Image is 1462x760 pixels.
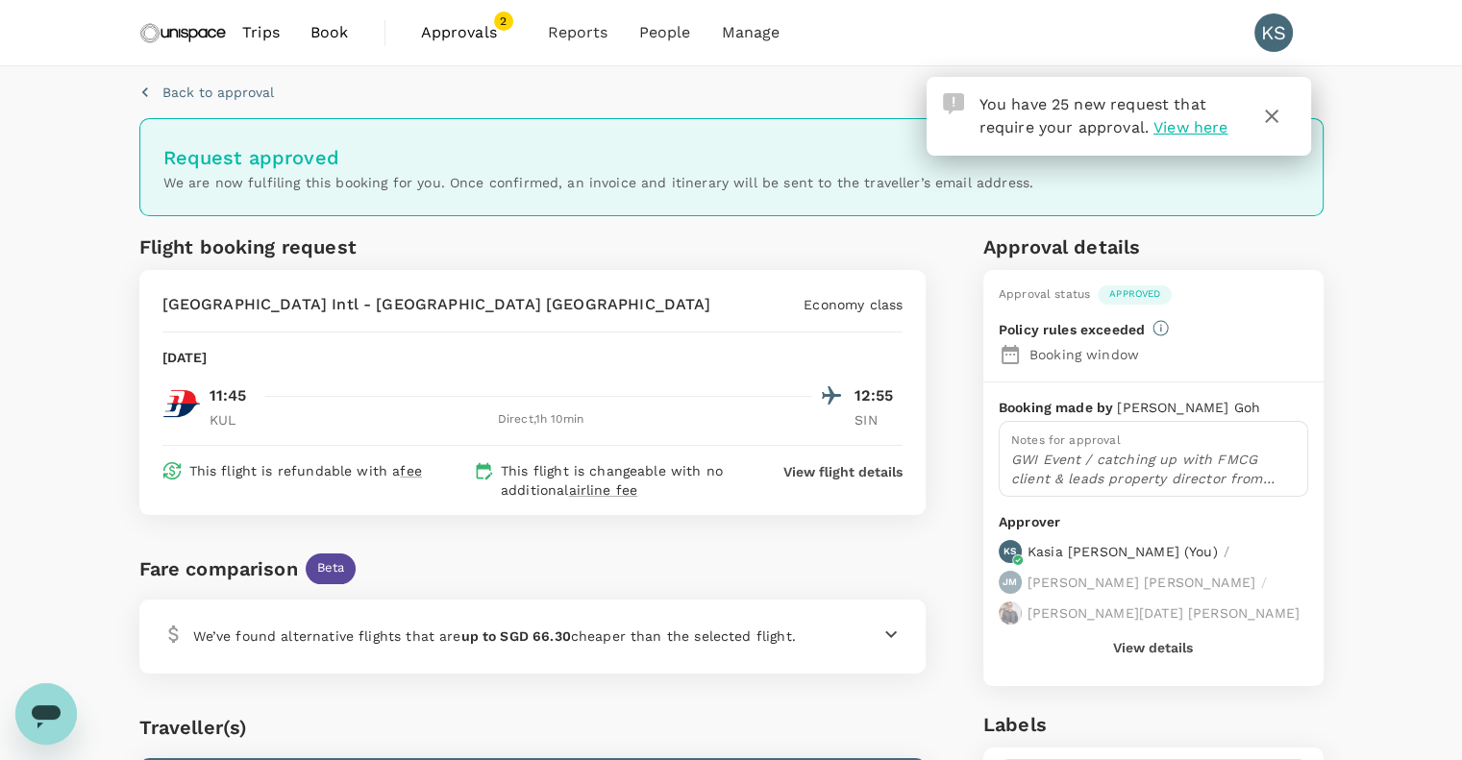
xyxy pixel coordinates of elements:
span: airline fee [568,482,637,498]
span: View here [1153,118,1227,136]
p: JM [1003,576,1017,589]
img: MH [162,384,201,423]
p: Approver [999,512,1308,532]
h6: Request approved [163,142,1300,173]
p: GWI Event / catching up with FMCG client & leads property director from [GEOGRAPHIC_DATA] [1011,450,1296,488]
div: Direct , 1h 10min [269,410,813,429]
p: [PERSON_NAME] Goh [1117,398,1260,417]
span: People [639,21,691,44]
p: [PERSON_NAME][DATE] [PERSON_NAME] [1028,603,1300,623]
span: 2 [494,12,513,31]
button: Back to approval [139,83,274,102]
p: 11:45 [210,384,247,407]
h6: Labels [983,709,1324,740]
p: Policy rules exceeded [999,320,1145,339]
span: Manage [721,21,780,44]
h6: Approval details [983,232,1324,262]
img: avatar-66beb14e4999c.jpeg [999,601,1022,625]
p: We are now fulfiling this booking for you. Once confirmed, an invoice and itinerary will be sent ... [163,173,1300,192]
img: Approval Request [943,93,964,114]
span: You have 25 new request that require your approval. [979,95,1206,136]
iframe: Button to launch messaging window [15,683,77,745]
p: We’ve found alternative flights that are cheaper than the selected flight. [193,626,796,646]
span: Beta [306,559,357,577]
span: Book [310,21,349,44]
h6: Flight booking request [139,232,529,262]
span: Trips [242,21,280,44]
p: Kasia [PERSON_NAME] ( You ) [1028,542,1218,561]
p: KS [1004,545,1016,558]
b: up to SGD 66.30 [461,628,571,644]
img: Unispace [139,12,228,54]
button: View details [1113,640,1193,655]
p: This flight is refundable with a [189,461,422,480]
p: SIN [855,410,903,429]
p: KUL [210,410,258,429]
span: Approvals [421,21,517,44]
button: View flight details [783,462,903,481]
div: KS [1254,13,1293,52]
p: [DATE] [162,348,208,367]
p: / [1224,542,1229,561]
p: Booking window [1029,345,1308,364]
span: Reports [548,21,608,44]
p: 12:55 [855,384,903,407]
span: Approved [1098,287,1172,301]
div: Traveller(s) [139,712,927,743]
div: Approval status [999,285,1090,305]
p: Back to approval [162,83,274,102]
span: fee [400,463,421,478]
p: [PERSON_NAME] [PERSON_NAME] [1028,573,1255,592]
p: Booking made by [999,398,1117,417]
p: / [1261,573,1267,592]
p: This flight is changeable with no additional [501,461,747,500]
p: [GEOGRAPHIC_DATA] Intl - [GEOGRAPHIC_DATA] [GEOGRAPHIC_DATA] [162,293,711,316]
span: Notes for approval [1011,433,1121,447]
p: Economy class [804,295,903,314]
div: Fare comparison [139,553,298,584]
